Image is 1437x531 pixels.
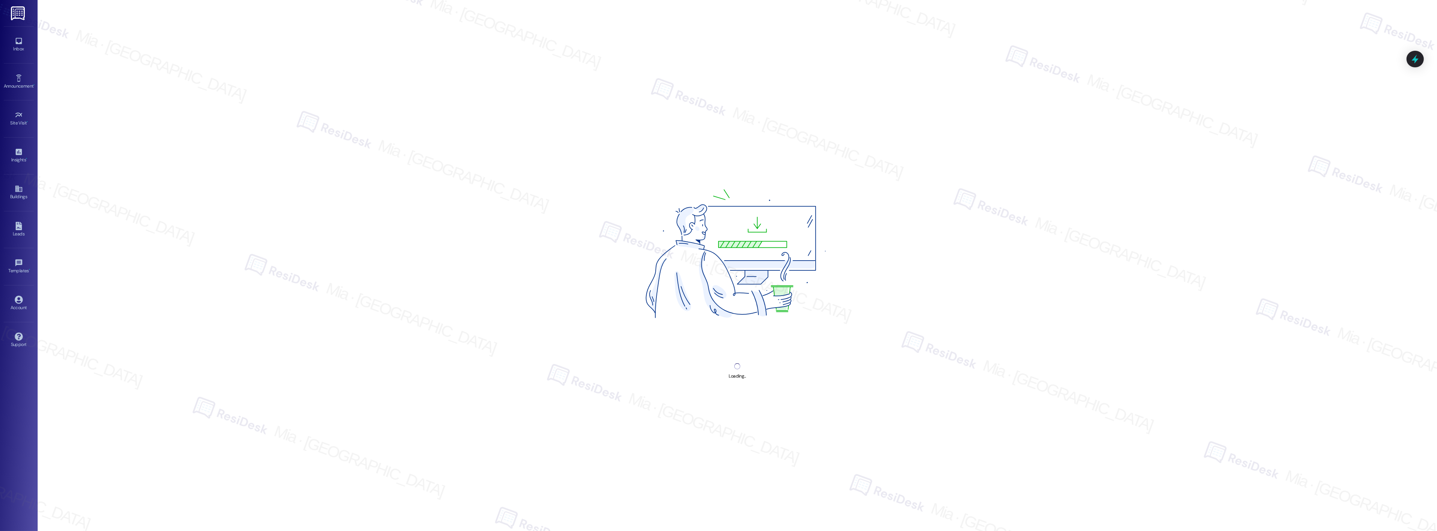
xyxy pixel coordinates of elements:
[4,35,34,55] a: Inbox
[4,330,34,350] a: Support
[4,220,34,240] a: Leads
[33,82,35,88] span: •
[4,293,34,314] a: Account
[4,256,34,277] a: Templates •
[11,6,26,20] img: ResiDesk Logo
[4,182,34,203] a: Buildings
[26,156,27,161] span: •
[4,146,34,166] a: Insights •
[4,109,34,129] a: Site Visit •
[729,372,746,380] div: Loading...
[27,119,28,124] span: •
[29,267,30,272] span: •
